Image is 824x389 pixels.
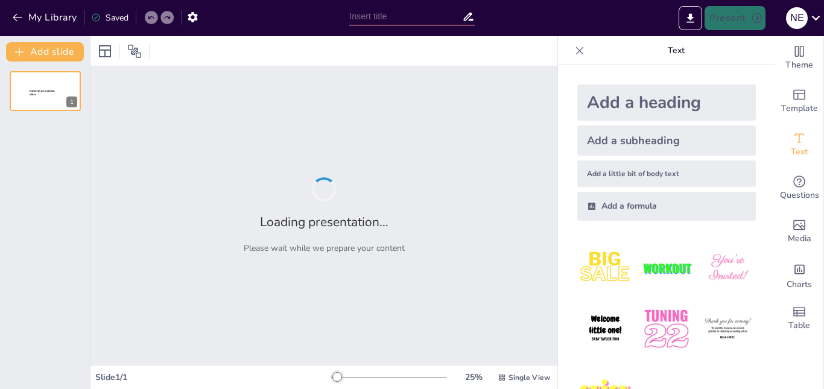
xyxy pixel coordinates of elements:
div: 1 [10,71,81,111]
span: Media [788,232,811,245]
div: Add ready made slides [775,80,823,123]
img: 4.jpeg [577,301,633,357]
span: Questions [780,189,819,202]
p: Please wait while we prepare your content [244,242,405,254]
span: Sendsteps presentation editor [30,90,55,96]
div: Saved [91,12,128,24]
div: Change the overall theme [775,36,823,80]
div: 1 [66,96,77,107]
div: Add a heading [577,84,756,121]
div: Add images, graphics, shapes or video [775,210,823,253]
img: 5.jpeg [638,301,694,357]
div: Add a formula [577,192,756,221]
span: Theme [785,59,813,72]
div: Add charts and graphs [775,253,823,297]
img: 6.jpeg [700,301,756,357]
p: Text [589,36,763,65]
div: Get real-time input from your audience [775,166,823,210]
span: Charts [787,278,812,291]
span: Template [781,102,818,115]
div: Add a subheading [577,125,756,156]
div: 25 % [459,372,488,383]
span: Table [788,319,810,332]
input: Insert title [349,8,462,25]
button: My Library [9,8,82,27]
button: N E [786,6,808,30]
button: Export to PowerPoint [679,6,702,30]
span: Single View [509,373,550,382]
button: Add slide [6,42,84,62]
span: Text [791,145,808,159]
img: 3.jpeg [700,240,756,296]
button: Present [705,6,765,30]
div: Add text boxes [775,123,823,166]
img: 2.jpeg [638,240,694,296]
div: N E [786,7,808,29]
div: Layout [95,42,115,61]
div: Slide 1 / 1 [95,372,331,383]
div: Add a little bit of body text [577,160,756,187]
span: Position [127,44,142,59]
h2: Loading presentation... [260,213,388,230]
div: Add a table [775,297,823,340]
img: 1.jpeg [577,240,633,296]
